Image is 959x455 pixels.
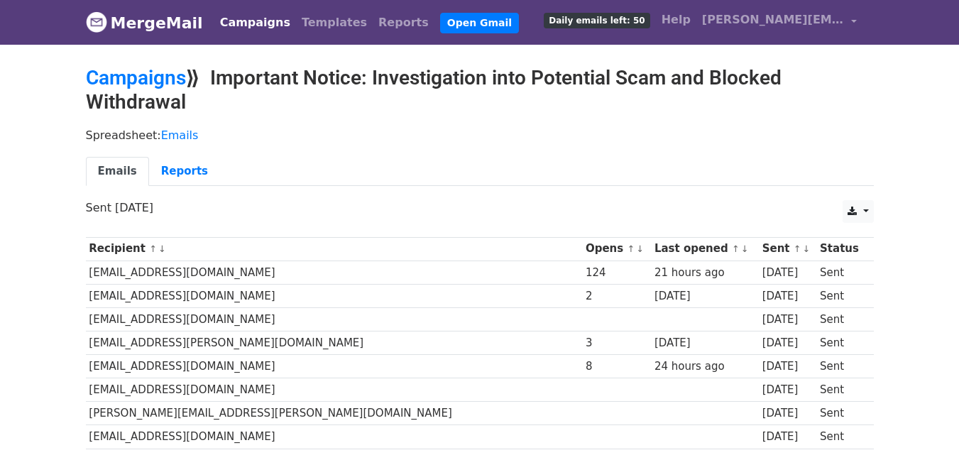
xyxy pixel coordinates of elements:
[741,243,749,254] a: ↓
[762,429,813,445] div: [DATE]
[762,382,813,398] div: [DATE]
[440,13,519,33] a: Open Gmail
[816,237,866,261] th: Status
[586,288,647,305] div: 2
[373,9,434,37] a: Reports
[759,237,816,261] th: Sent
[586,265,647,281] div: 124
[161,128,199,142] a: Emails
[86,66,874,114] h2: ⟫ Important Notice: Investigation into Potential Scam and Blocked Withdrawal
[656,6,696,34] a: Help
[86,355,583,378] td: [EMAIL_ADDRESS][DOMAIN_NAME]
[816,261,866,284] td: Sent
[732,243,740,254] a: ↑
[762,288,813,305] div: [DATE]
[816,402,866,425] td: Sent
[86,378,583,402] td: [EMAIL_ADDRESS][DOMAIN_NAME]
[654,288,755,305] div: [DATE]
[214,9,296,37] a: Campaigns
[762,265,813,281] div: [DATE]
[86,425,583,449] td: [EMAIL_ADDRESS][DOMAIN_NAME]
[762,312,813,328] div: [DATE]
[816,307,866,331] td: Sent
[702,11,844,28] span: [PERSON_NAME][EMAIL_ADDRESS][PERSON_NAME][DOMAIN_NAME]
[816,355,866,378] td: Sent
[654,335,755,351] div: [DATE]
[86,66,186,89] a: Campaigns
[86,402,583,425] td: [PERSON_NAME][EMAIL_ADDRESS][PERSON_NAME][DOMAIN_NAME]
[538,6,655,34] a: Daily emails left: 50
[794,243,801,254] a: ↑
[86,331,583,355] td: [EMAIL_ADDRESS][PERSON_NAME][DOMAIN_NAME]
[586,358,647,375] div: 8
[654,265,755,281] div: 21 hours ago
[802,243,810,254] a: ↓
[816,331,866,355] td: Sent
[86,157,149,186] a: Emails
[627,243,635,254] a: ↑
[296,9,373,37] a: Templates
[636,243,644,254] a: ↓
[654,358,755,375] div: 24 hours ago
[762,405,813,422] div: [DATE]
[86,8,203,38] a: MergeMail
[158,243,166,254] a: ↓
[816,284,866,307] td: Sent
[544,13,650,28] span: Daily emails left: 50
[86,284,583,307] td: [EMAIL_ADDRESS][DOMAIN_NAME]
[762,335,813,351] div: [DATE]
[696,6,862,39] a: [PERSON_NAME][EMAIL_ADDRESS][PERSON_NAME][DOMAIN_NAME]
[651,237,759,261] th: Last opened
[586,335,647,351] div: 3
[86,261,583,284] td: [EMAIL_ADDRESS][DOMAIN_NAME]
[86,307,583,331] td: [EMAIL_ADDRESS][DOMAIN_NAME]
[86,237,583,261] th: Recipient
[582,237,651,261] th: Opens
[149,243,157,254] a: ↑
[86,200,874,215] p: Sent [DATE]
[149,157,220,186] a: Reports
[86,11,107,33] img: MergeMail logo
[816,425,866,449] td: Sent
[762,358,813,375] div: [DATE]
[816,378,866,402] td: Sent
[86,128,874,143] p: Spreadsheet:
